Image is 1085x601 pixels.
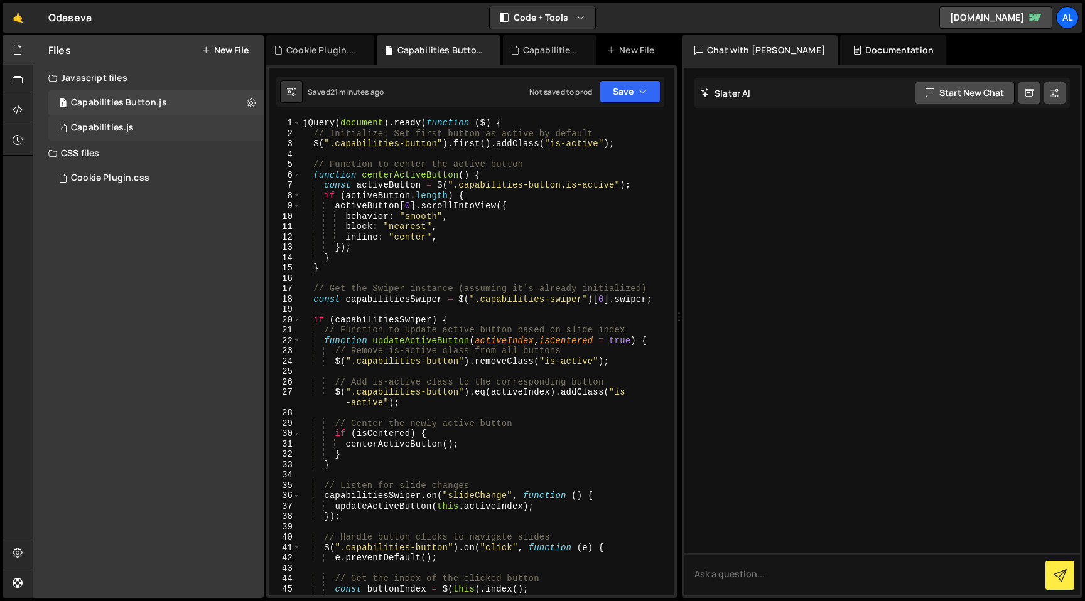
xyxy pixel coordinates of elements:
div: 22 [269,336,301,346]
a: 🤙 [3,3,33,33]
button: New File [202,45,249,55]
button: Save [600,80,661,103]
div: 11 [269,221,301,232]
div: 34 [269,470,301,481]
div: 1 [269,118,301,129]
div: 36 [269,491,301,501]
div: 5 [269,159,301,170]
div: 12 [269,232,301,243]
button: Start new chat [915,82,1015,104]
div: 14 [269,253,301,263]
div: Capabilities Button.js [71,97,167,109]
div: Saved [308,87,384,97]
div: 10 [269,211,301,222]
div: 33 [269,460,301,471]
div: 44 [269,573,301,584]
div: 9 [269,201,301,211]
div: 43 [269,563,301,574]
h2: Slater AI [701,87,751,99]
div: New File [607,44,659,56]
div: 2 [269,129,301,139]
div: 4 [269,149,301,160]
div: 23 [269,346,301,356]
div: 8 [269,191,301,201]
div: 18 [269,294,301,305]
div: Not saved to prod [529,87,592,97]
div: Cookie Plugin.css [286,44,359,56]
div: Javascript files [33,65,264,90]
div: Capabilities Button.js [397,44,485,56]
div: 6 [269,170,301,181]
div: Capabilities Button.js [48,90,264,115]
div: 13 [269,242,301,253]
div: 16957/46492.css [48,166,264,191]
div: 21 [269,325,301,336]
div: 7 [269,180,301,191]
div: 16 [269,274,301,284]
div: Cookie Plugin.css [71,173,149,184]
div: 31 [269,439,301,450]
div: 30 [269,428,301,439]
div: 17 [269,284,301,294]
div: 32 [269,449,301,460]
div: Chat with [PERSON_NAME] [682,35,838,65]
div: 19 [269,304,301,315]
div: CSS files [33,141,264,166]
a: [DOMAIN_NAME] [939,6,1052,29]
span: 1 [59,99,67,109]
div: 37 [269,501,301,512]
div: Odaseva [48,10,92,25]
div: 3 [269,139,301,149]
div: 27 [269,387,301,408]
div: 25 [269,366,301,377]
span: 0 [59,124,67,134]
div: 15 [269,263,301,274]
div: 41 [269,543,301,553]
div: 20 [269,315,301,326]
button: Code + Tools [490,6,595,29]
a: Al [1056,6,1079,29]
div: 40 [269,532,301,543]
h2: Files [48,43,71,57]
div: 21 minutes ago [330,87,384,97]
div: 35 [269,481,301,491]
div: 42 [269,553,301,563]
div: 39 [269,522,301,533]
div: 28 [269,408,301,418]
div: 29 [269,418,301,429]
div: 38 [269,511,301,522]
div: Capabilities.js [48,115,268,141]
div: 45 [269,584,301,595]
div: 26 [269,377,301,388]
div: Capabilities.js [71,122,134,134]
div: Capabilities.js [523,44,581,56]
div: Documentation [840,35,946,65]
div: 24 [269,356,301,367]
